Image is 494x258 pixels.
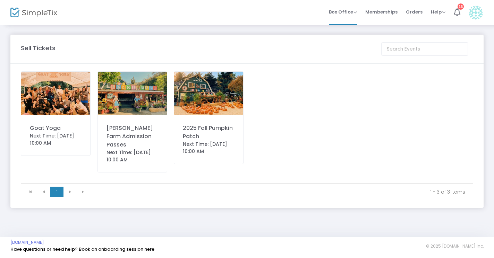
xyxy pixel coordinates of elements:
div: Goat Yoga [30,124,82,132]
div: 2025 Fall Pumpkin Patch [183,124,235,141]
img: 51B03C9B-B81C-49E5-BA70-6DEFC7422713.JPG [21,72,90,115]
span: Memberships [365,3,398,21]
span: Page 1 [50,187,63,197]
div: Data table [21,183,473,184]
div: Next Time: [DATE] 10:00 AM [107,149,158,163]
div: 16 [458,3,464,10]
div: Next Time: [DATE] 10:00 AM [30,132,82,147]
img: 63887005576264818772849CA5-3623-4925-B3C8-075EE1689C68.jpg [174,72,243,115]
a: Have questions or need help? Book an onboarding session here [10,246,154,252]
div: [PERSON_NAME] Farm Admission Passes [107,124,158,149]
kendo-pager-info: 1 - 3 of 3 items [95,188,465,195]
a: [DOMAIN_NAME] [10,240,44,245]
div: Next Time: [DATE] 10:00 AM [183,141,235,155]
m-panel-title: Sell Tickets [21,43,56,53]
span: Orders [406,3,423,21]
span: Box Office [329,9,357,15]
span: Help [431,9,445,15]
img: 638574438696613027637994911012922161newcoverphotolemosfarm.jpg [98,72,167,115]
span: © 2025 [DOMAIN_NAME] Inc. [426,243,484,249]
input: Search Events [381,42,468,56]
